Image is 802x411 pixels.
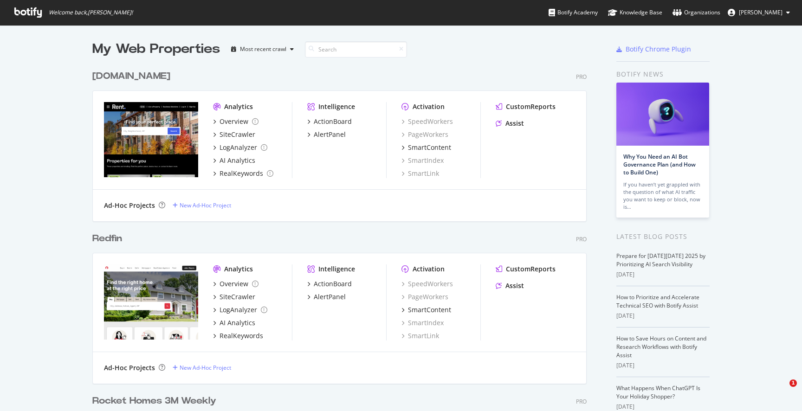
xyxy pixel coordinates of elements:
img: Why You Need an AI Bot Governance Plan (and How to Build One) [616,83,709,146]
div: Analytics [224,264,253,274]
a: AlertPanel [307,292,346,302]
div: Intelligence [318,102,355,111]
a: Prepare for [DATE][DATE] 2025 by Prioritizing AI Search Visibility [616,252,705,268]
a: SmartIndex [401,318,444,328]
iframe: Intercom live chat [770,379,793,402]
div: [DATE] [616,312,710,320]
div: LogAnalyzer [220,305,257,315]
a: RealKeywords [213,169,273,178]
a: LogAnalyzer [213,305,267,315]
a: Overview [213,279,259,289]
a: RealKeywords [213,331,263,340]
a: Assist [496,281,524,290]
div: CustomReports [506,102,556,111]
a: SmartContent [401,143,451,152]
div: AlertPanel [314,130,346,139]
a: SmartLink [401,331,439,340]
div: RealKeywords [220,331,263,340]
div: Redfin [92,232,122,245]
div: ActionBoard [314,117,352,126]
div: ActionBoard [314,279,352,289]
div: If you haven’t yet grappled with the question of what AI traffic you want to keep or block, now is… [623,181,702,211]
div: AI Analytics [220,318,255,328]
div: Botify news [616,69,710,79]
div: AI Analytics [220,156,255,165]
div: Ad-Hoc Projects [104,201,155,210]
div: Activation [413,102,445,111]
div: Overview [220,279,248,289]
a: LogAnalyzer [213,143,267,152]
a: ActionBoard [307,279,352,289]
a: How to Save Hours on Content and Research Workflows with Botify Assist [616,334,706,359]
a: SpeedWorkers [401,117,453,126]
a: PageWorkers [401,292,448,302]
a: CustomReports [496,102,556,111]
a: Botify Chrome Plugin [616,45,691,54]
div: SmartContent [408,305,451,315]
div: AlertPanel [314,292,346,302]
a: SmartContent [401,305,451,315]
img: rent.com [104,102,198,177]
div: CustomReports [506,264,556,274]
a: Redfin [92,232,126,245]
a: New Ad-Hoc Project [173,201,231,209]
button: Most recent crawl [227,42,298,57]
a: How to Prioritize and Accelerate Technical SEO with Botify Assist [616,293,699,309]
div: Botify Academy [549,8,598,17]
div: [DOMAIN_NAME] [92,70,170,83]
div: Organizations [673,8,720,17]
div: Activation [413,264,445,274]
a: SmartIndex [401,156,444,165]
div: Analytics [224,102,253,111]
a: AI Analytics [213,156,255,165]
div: New Ad-Hoc Project [180,201,231,209]
a: SiteCrawler [213,292,255,302]
div: Ad-Hoc Projects [104,363,155,372]
a: Overview [213,117,259,126]
span: 1 [789,379,797,387]
div: [DATE] [616,270,710,279]
a: PageWorkers [401,130,448,139]
div: Pro [576,73,587,81]
div: My Web Properties [92,40,220,58]
div: Overview [220,117,248,126]
div: Knowledge Base [608,8,662,17]
div: New Ad-Hoc Project [180,364,231,372]
div: LogAnalyzer [220,143,257,152]
div: [DATE] [616,361,710,370]
div: Pro [576,398,587,405]
a: SpeedWorkers [401,279,453,289]
span: David Minchala [739,8,783,16]
a: AlertPanel [307,130,346,139]
div: Intelligence [318,264,355,274]
a: New Ad-Hoc Project [173,364,231,372]
img: redfin.com [104,264,198,340]
div: SiteCrawler [220,130,255,139]
a: ActionBoard [307,117,352,126]
div: RealKeywords [220,169,263,178]
a: AI Analytics [213,318,255,328]
input: Search [305,41,407,58]
a: [DOMAIN_NAME] [92,70,174,83]
div: Assist [505,119,524,128]
a: Assist [496,119,524,128]
a: Rocket Homes 3M Weekly [92,394,220,408]
div: Latest Blog Posts [616,231,710,242]
div: Botify Chrome Plugin [626,45,691,54]
div: Pro [576,235,587,243]
div: Most recent crawl [240,46,286,52]
div: SmartContent [408,143,451,152]
a: SiteCrawler [213,130,255,139]
div: Assist [505,281,524,290]
button: [PERSON_NAME] [720,5,797,20]
a: SmartLink [401,169,439,178]
a: CustomReports [496,264,556,274]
